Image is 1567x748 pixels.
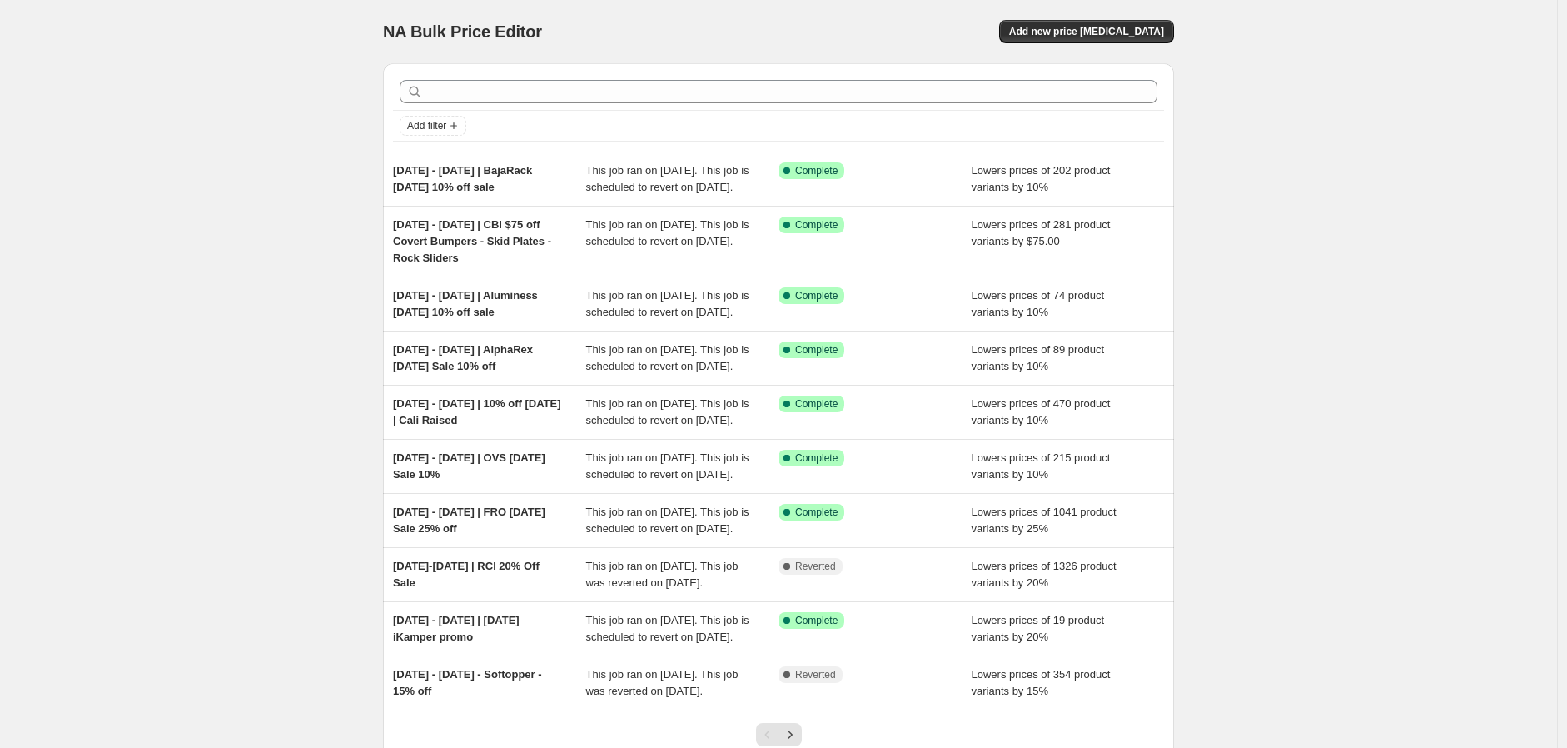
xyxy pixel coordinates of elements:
span: Add filter [407,119,446,132]
span: This job ran on [DATE]. This job is scheduled to revert on [DATE]. [586,397,749,426]
span: [DATE] - [DATE] | Aluminess [DATE] 10% off sale [393,289,538,318]
span: This job ran on [DATE]. This job is scheduled to revert on [DATE]. [586,451,749,481]
button: Add new price [MEDICAL_DATA] [999,20,1174,43]
span: Lowers prices of 89 product variants by 10% [972,343,1105,372]
span: [DATE]-[DATE] | RCI 20% Off Sale [393,560,540,589]
span: Add new price [MEDICAL_DATA] [1009,25,1164,38]
span: This job ran on [DATE]. This job is scheduled to revert on [DATE]. [586,164,749,193]
span: Lowers prices of 74 product variants by 10% [972,289,1105,318]
span: Lowers prices of 354 product variants by 15% [972,668,1111,697]
span: Reverted [795,668,836,681]
span: Complete [795,218,838,232]
span: Complete [795,397,838,411]
span: Complete [795,164,838,177]
span: Complete [795,289,838,302]
span: Lowers prices of 19 product variants by 20% [972,614,1105,643]
span: Reverted [795,560,836,573]
span: [DATE] - [DATE] | FRO [DATE] Sale 25% off [393,506,545,535]
span: Lowers prices of 470 product variants by 10% [972,397,1111,426]
span: This job ran on [DATE]. This job is scheduled to revert on [DATE]. [586,218,749,247]
span: This job ran on [DATE]. This job was reverted on [DATE]. [586,560,739,589]
span: Lowers prices of 1326 product variants by 20% [972,560,1117,589]
span: Lowers prices of 202 product variants by 10% [972,164,1111,193]
span: Complete [795,451,838,465]
nav: Pagination [756,723,802,746]
span: [DATE] - [DATE] | 10% off [DATE] | Cali Raised [393,397,561,426]
span: NA Bulk Price Editor [383,22,542,41]
span: This job ran on [DATE]. This job is scheduled to revert on [DATE]. [586,343,749,372]
span: This job ran on [DATE]. This job is scheduled to revert on [DATE]. [586,506,749,535]
button: Next [779,723,802,746]
span: Lowers prices of 281 product variants by $75.00 [972,218,1111,247]
span: Complete [795,614,838,627]
span: [DATE] - [DATE] | OVS [DATE] Sale 10% [393,451,545,481]
span: [DATE] - [DATE] | BajaRack [DATE] 10% off sale [393,164,532,193]
span: Lowers prices of 1041 product variants by 25% [972,506,1117,535]
span: This job ran on [DATE]. This job was reverted on [DATE]. [586,668,739,697]
span: Complete [795,343,838,357]
span: [DATE] - [DATE] | [DATE] iKamper promo [393,614,520,643]
span: Lowers prices of 215 product variants by 10% [972,451,1111,481]
span: [DATE] - [DATE] | CBI $75 off Covert Bumpers - Skid Plates - Rock Sliders [393,218,551,264]
span: Complete [795,506,838,519]
span: This job ran on [DATE]. This job is scheduled to revert on [DATE]. [586,289,749,318]
span: [DATE] - [DATE] - Softopper - 15% off [393,668,542,697]
button: Add filter [400,116,466,136]
span: This job ran on [DATE]. This job is scheduled to revert on [DATE]. [586,614,749,643]
span: [DATE] - [DATE] | AlphaRex [DATE] Sale 10% off [393,343,533,372]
